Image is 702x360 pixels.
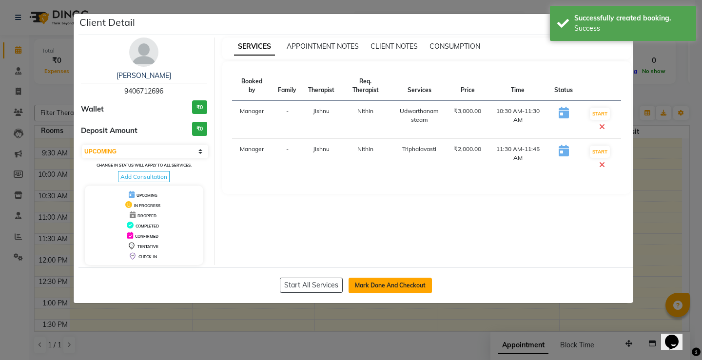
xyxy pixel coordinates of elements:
span: Nithin [357,107,373,114]
td: - [272,101,302,139]
span: Jishnu [313,145,330,152]
td: 11:30 AM-11:45 AM [487,139,548,177]
small: Change in status will apply to all services. [97,163,192,168]
th: Status [548,71,579,101]
th: Booked by [232,71,273,101]
th: Price [448,71,487,101]
th: Req. Therapist [340,71,390,101]
th: Family [272,71,302,101]
span: Add Consultation [118,171,170,182]
span: Wallet [81,104,104,115]
td: Manager [232,101,273,139]
span: CLIENT NOTES [370,42,418,51]
h5: Client Detail [79,15,135,30]
td: - [272,139,302,177]
span: DROPPED [137,213,156,218]
h3: ₹0 [192,100,207,114]
button: Mark Done And Checkout [349,278,432,293]
span: CONFIRMED [135,234,158,239]
h3: ₹0 [192,122,207,136]
span: TENTATIVE [137,244,158,249]
td: Manager [232,139,273,177]
div: ₹3,000.00 [454,107,481,115]
iframe: chat widget [661,321,692,350]
span: IN PROGRESS [134,203,160,208]
span: 9406712696 [124,87,163,95]
span: Jishnu [313,107,330,114]
span: Deposit Amount [81,125,137,136]
div: Triphalavasti [396,145,442,153]
button: START [590,108,610,120]
span: Nithin [357,145,373,152]
span: COMPLETED [136,224,159,228]
th: Therapist [302,71,340,101]
th: Services [390,71,448,101]
div: ₹2,000.00 [454,145,481,153]
td: 10:30 AM-11:30 AM [487,101,548,139]
button: Start All Services [280,278,343,293]
span: CHECK-IN [138,254,157,259]
span: APPOINTMENT NOTES [287,42,359,51]
div: Successfully created booking. [574,13,689,23]
button: START [590,146,610,158]
th: Time [487,71,548,101]
a: [PERSON_NAME] [117,71,171,80]
div: Success [574,23,689,34]
img: avatar [129,38,158,67]
span: CONSUMPTION [429,42,480,51]
span: SERVICES [234,38,275,56]
div: Udwarthanam steam [396,107,442,124]
span: UPCOMING [136,193,157,198]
